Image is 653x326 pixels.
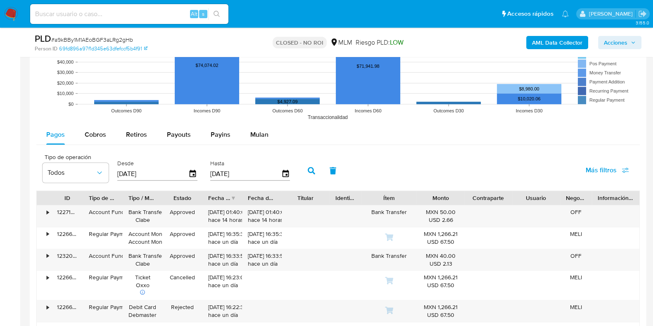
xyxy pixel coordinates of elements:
[526,36,588,49] button: AML Data Collector
[208,8,225,20] button: search-icon
[30,9,228,19] input: Buscar usuario o caso...
[356,38,404,47] span: Riesgo PLD:
[507,10,553,18] span: Accesos rápidos
[202,10,204,18] span: s
[191,10,197,18] span: Alt
[635,19,649,26] span: 3.155.0
[51,36,133,44] span: # a9kBBy1M1AEoBGF3aLRg2gHb
[532,36,582,49] b: AML Data Collector
[273,37,327,48] p: CLOSED - NO ROI
[35,32,51,45] b: PLD
[604,36,627,49] span: Acciones
[59,45,147,52] a: 69fd896a97f1d345e63dfefccf5b4f91
[562,10,569,17] a: Notificaciones
[390,38,404,47] span: LOW
[598,36,641,49] button: Acciones
[589,10,635,18] p: carlos.soto@mercadolibre.com.mx
[330,38,352,47] div: MLM
[638,10,647,18] a: Salir
[35,45,57,52] b: Person ID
